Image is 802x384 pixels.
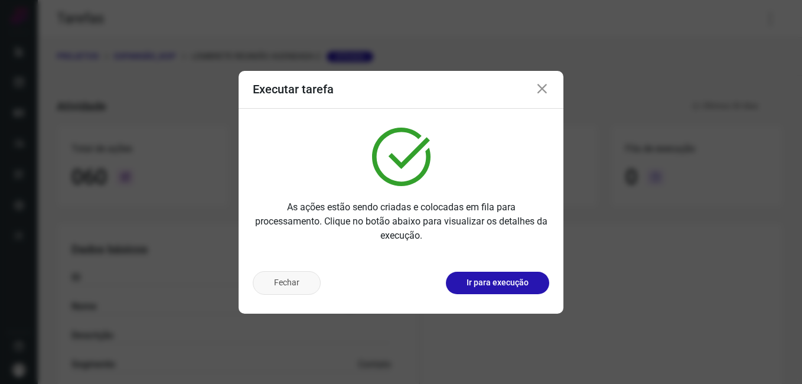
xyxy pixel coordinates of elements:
[446,272,549,294] button: Ir para execução
[253,271,321,295] button: Fechar
[372,128,431,186] img: verified.svg
[253,200,549,243] p: As ações estão sendo criadas e colocadas em fila para processamento. Clique no botão abaixo para ...
[253,82,334,96] h3: Executar tarefa
[467,276,529,289] p: Ir para execução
